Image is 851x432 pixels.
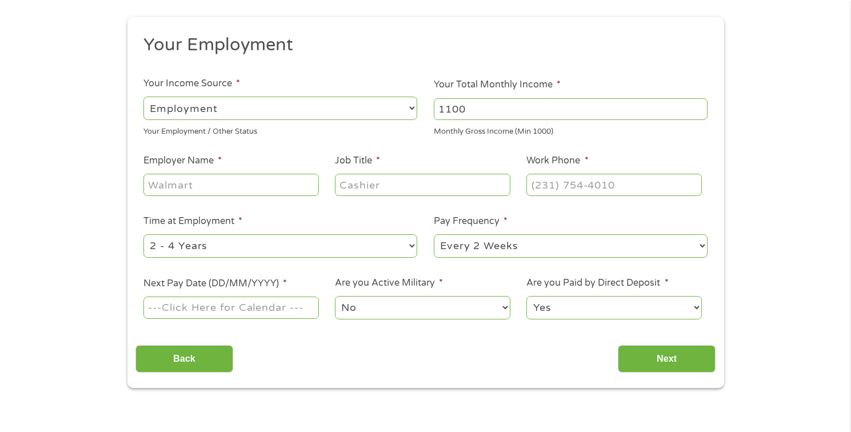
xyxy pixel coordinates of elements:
label: Your Income Source [143,78,240,90]
label: Pay Frequency [434,215,508,227]
label: Job Title [335,155,380,167]
label: Your Total Monthly Income [434,79,561,91]
label: Next Pay Date (DD/MM/YYYY) [143,278,287,290]
input: Walmart [143,174,318,195]
input: Cashier [335,174,510,195]
label: Work Phone [526,155,588,167]
input: Next [618,345,716,373]
div: Monthly Gross Income (Min 1000) [434,122,708,138]
label: Are you Active Military [335,277,443,289]
label: Employer Name [143,155,222,167]
input: (231) 754-4010 [526,174,701,195]
input: ---Click Here for Calendar --- [143,297,318,318]
label: Are you Paid by Direct Deposit [526,277,668,289]
input: 1800 [434,98,708,120]
input: Back [135,345,233,373]
h2: Your Employment [143,34,699,57]
div: Your Employment / Other Status [143,122,417,138]
label: Time at Employment [143,215,242,227]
